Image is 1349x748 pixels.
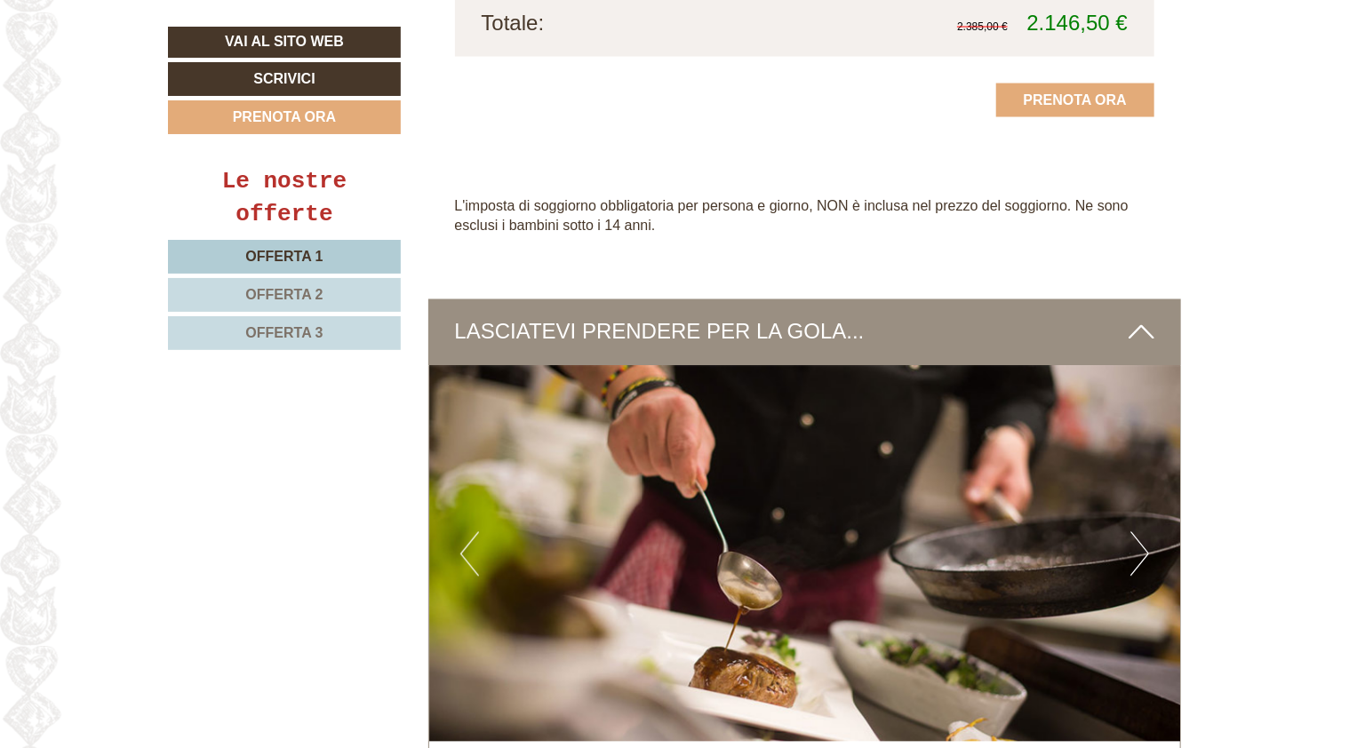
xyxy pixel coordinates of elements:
div: lunedì [313,13,387,44]
span: Offerta 1 [245,249,323,264]
span: Offerta 2 [245,287,323,302]
div: Totale: [468,8,805,38]
button: Previous [460,532,479,577]
button: Invia [605,466,698,499]
a: Prenota ora [996,84,1154,117]
div: LASCIATEVI PRENDERE PER LA GOLA... [428,299,1182,365]
div: Le nostre offerte [168,165,401,231]
div: Hotel Gasthof Jochele [27,51,269,65]
p: L'imposta di soggiorno obbligatoria per persona e giorno, NON è inclusa nel prezzo del soggiorno.... [455,197,1155,238]
small: 08:14 [27,85,269,98]
button: Next [1130,532,1149,577]
a: Prenota ora [168,100,401,134]
span: 2.385,00 € [957,20,1008,33]
a: Vai al sito web [168,27,401,58]
span: Offerta 3 [245,325,323,340]
span: 2.146,50 € [1027,11,1128,35]
a: Scrivici [168,62,401,96]
div: Buon giorno, come possiamo aiutarla? [13,47,278,101]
